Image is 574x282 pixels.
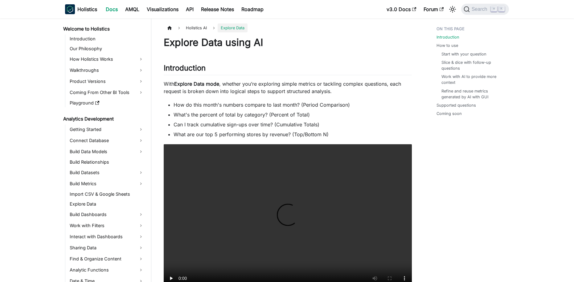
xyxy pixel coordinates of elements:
[68,232,146,242] a: Interact with Dashboards
[164,23,412,32] nav: Breadcrumbs
[498,6,505,12] kbd: K
[68,147,146,157] a: Build Data Models
[68,44,146,53] a: Our Philosophy
[183,23,210,32] span: Holistics AI
[448,4,457,14] button: Switch between dark and light mode (currently light mode)
[68,54,146,64] a: How Holistics Works
[121,4,143,14] a: AMQL
[197,4,238,14] a: Release Notes
[174,101,412,108] li: How do this month's numbers compare to last month? (Period Comparison)
[68,200,146,208] a: Explore Data
[68,168,146,178] a: Build Datasets
[68,88,146,97] a: Coming From Other BI Tools
[218,23,248,32] span: Explore Data
[68,210,146,219] a: Build Dashboards
[61,25,146,33] a: Welcome to Holistics
[164,80,412,95] p: With , whether you’re exploring simple metrics or tackling complex questions, each request is bro...
[441,51,486,57] a: Start with your question
[437,34,459,40] a: Introduction
[68,136,146,145] a: Connect Database
[164,23,175,32] a: Home page
[164,63,412,75] h2: Introduction
[68,254,146,264] a: Find & Organize Content
[68,221,146,231] a: Work with Filters
[174,111,412,118] li: What's the percent of total by category? (Percent of Total)
[441,74,503,85] a: Work with AI to provide more context
[68,243,146,253] a: Sharing Data
[437,43,458,48] a: How to use
[102,4,121,14] a: Docs
[68,125,146,134] a: Getting Started
[65,4,97,14] a: HolisticsHolistics
[143,4,182,14] a: Visualizations
[68,65,146,75] a: Walkthroughs
[238,4,267,14] a: Roadmap
[61,115,146,123] a: Analytics Development
[68,190,146,198] a: Import CSV & Google Sheets
[420,4,447,14] a: Forum
[437,102,476,108] a: Supported questions
[59,18,151,282] nav: Docs sidebar
[470,6,491,12] span: Search
[174,131,412,138] li: What are our top 5 performing stores by revenue? (Top/Bottom N)
[68,35,146,43] a: Introduction
[164,36,412,49] h1: Explore Data using AI
[437,111,462,116] a: Coming soon
[491,6,497,12] kbd: ⌘
[383,4,420,14] a: v3.0 Docs
[68,99,146,107] a: Playground
[77,6,97,13] b: Holistics
[461,4,509,15] button: Search (Command+K)
[68,265,146,275] a: Analytic Functions
[174,121,412,128] li: Can I track cumulative sign-ups over time? (Cumulative Totals)
[182,4,197,14] a: API
[441,59,503,71] a: Slice & dice with follow-up questions
[65,4,75,14] img: Holistics
[174,81,219,87] strong: Explore Data mode
[441,88,503,100] a: Refine and reuse metrics generated by AI with GUI
[68,179,146,189] a: Build Metrics
[68,76,146,86] a: Product Versions
[68,158,146,166] a: Build Relationships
